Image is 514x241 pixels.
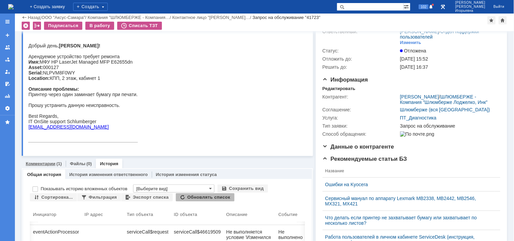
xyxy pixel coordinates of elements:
a: История [100,161,118,166]
div: Изменить [400,40,422,45]
span: Игорьевна [455,9,486,13]
a: Шлюмберже (вся [GEOGRAPHIC_DATA]) [400,107,490,112]
th: IP адрес [82,204,124,225]
a: ООО "Аксус-Самара" [42,15,85,20]
div: / [400,29,497,40]
div: Тип объекта [127,212,153,217]
img: logo [8,4,14,9]
span: Отложена [400,48,427,53]
th: Название [323,165,495,178]
th: Инициатор [30,204,82,225]
div: (0) [86,161,92,166]
a: Создать заявку [2,30,13,41]
span: 102 [419,4,429,9]
a: [PERSON_NAME] [400,94,439,100]
div: / [42,15,88,20]
div: / [88,15,172,20]
div: serviceCall$46619509 [174,229,221,235]
a: Мои согласования [2,79,13,89]
a: ШЛЮМБЕРЖЕ - Компания "Шлюмберже Лоджелко, Инк" [400,94,488,105]
a: Комментарии [26,161,56,166]
div: [DATE] 15:52 [400,56,497,62]
div: (1) [57,161,62,166]
a: Настройки [2,103,13,114]
div: Удалить [22,22,30,30]
div: / [400,94,497,105]
div: serviceCall$request [127,229,168,235]
div: Способ обращения: [323,131,399,137]
th: Тип объекта [124,204,171,225]
span: Рекомендуемые статьи БЗ [323,156,407,162]
div: Услуга: [323,115,399,121]
a: История изменения ответственного [69,172,148,177]
div: ID объекта [174,212,197,217]
div: Редактировать [323,86,355,91]
div: Событие [279,212,298,217]
span: [DATE] 16:37 [400,64,428,70]
span: [PERSON_NAME] [455,5,486,9]
a: Мои заявки [2,66,13,77]
div: Не выполняется условие 'Изменился дедлайн по заявке' для действия по событию '[Скрипт] Пересчет и... [226,229,273,240]
div: Не выполнено условие для действия по событию [279,229,306,240]
a: История изменения статуса [156,172,217,177]
div: Запрос на обслуживание "41723" [252,15,321,20]
strong: [PERSON_NAME]! [30,16,72,21]
a: ПТ_Диагностика [400,115,437,121]
div: Инициатор [33,212,56,217]
a: Сервисный мануал по аппарату Lexmark MB2338, MB2442, MB2546, MX321, MX421 [325,196,492,206]
div: Добавить в избранное [488,16,496,24]
div: | [40,15,41,20]
div: IP адрес [84,212,103,217]
a: Перейти в интерфейс администратора [439,3,447,11]
a: Что делать если принтер не захватывает бумагу или захватывает по несколько листов? [325,215,492,226]
span: Расширенный поиск [404,3,410,9]
span: Информация [323,76,368,83]
div: Статус: [323,48,399,53]
div: eventActionProcessor [33,229,79,235]
a: Компания "ШЛЮМБЕРЖЕ - Компания… [88,15,170,20]
div: Создать [73,3,108,11]
a: Заявки на командах [2,42,13,53]
div: Запрос на обслуживание [400,123,497,129]
a: Перейти на домашнюю страницу [8,4,14,9]
a: Контактное лицо "[PERSON_NAME]… [172,15,250,20]
div: / [172,15,252,20]
div: Тип заявки: [323,123,399,129]
a: Отчеты [2,91,13,102]
div: Соглашение: [323,107,399,112]
a: Отдел поддержки пользователей [400,29,479,40]
label: Показывать историю вложенных объектов [41,187,127,191]
img: По почте.png [400,131,434,137]
div: Контрагент: [323,94,399,100]
div: Решить до: [323,64,399,70]
a: Общая история [27,172,61,177]
span: Данные о контрагенте [323,144,394,150]
span: [PERSON_NAME] [455,1,486,5]
a: Файлы [70,161,85,166]
a: Заявки в моей ответственности [2,54,13,65]
a: Ошибки на Kyocera [325,182,492,187]
a: Назад [28,15,40,20]
div: Описание [226,212,248,217]
div: Отложить до: [323,56,399,62]
th: Событие [276,204,309,225]
div: Работа с массовостью [33,22,41,30]
th: ID объекта [171,204,224,225]
div: Сделать домашней страницей [499,16,507,24]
